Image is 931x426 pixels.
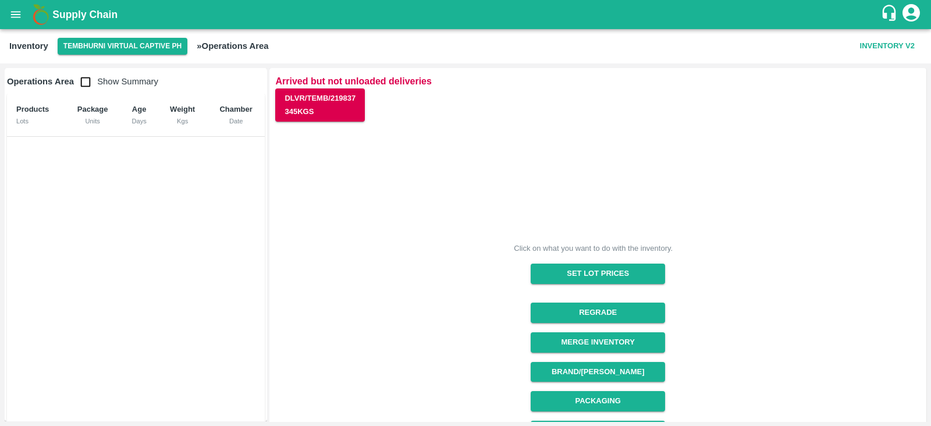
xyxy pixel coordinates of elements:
b: Age [132,105,147,113]
p: Arrived but not unloaded deliveries [275,74,921,88]
img: logo [29,3,52,26]
b: Package [77,105,108,113]
div: Units [74,116,111,126]
button: Brand/[PERSON_NAME] [531,362,665,382]
button: Packaging [531,391,665,411]
button: DLVR/TEMB/219837345Kgs [275,88,365,122]
button: Inventory V2 [855,36,919,56]
div: Date [216,116,256,126]
b: Inventory [9,41,48,51]
b: Weight [170,105,195,113]
button: Set Lot Prices [531,264,665,284]
b: » Operations Area [197,41,268,51]
a: Supply Chain [52,6,880,23]
div: Days [130,116,149,126]
span: Show Summary [74,77,158,86]
div: Lots [16,116,55,126]
button: Select DC [58,38,188,55]
div: Click on what you want to do with the inventory. [514,243,673,254]
button: open drawer [2,1,29,28]
b: Products [16,105,49,113]
button: Merge Inventory [531,332,665,353]
div: Kgs [167,116,198,126]
b: Supply Chain [52,9,118,20]
div: customer-support [880,4,901,25]
div: account of current user [901,2,922,27]
button: Regrade [531,303,665,323]
b: Chamber [219,105,252,113]
b: Operations Area [7,77,74,86]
